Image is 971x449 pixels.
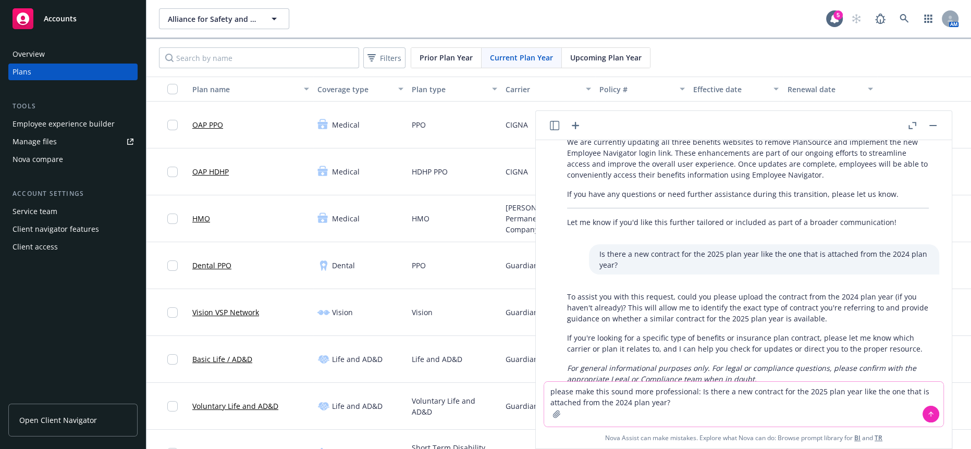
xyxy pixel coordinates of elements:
[192,401,278,411] a: Voluntary Life and AD&D
[506,202,591,235] span: [PERSON_NAME] Permanente Insurance Company
[544,382,943,427] textarea: please make this sound more professional: Is there a new contract for the 2025 plan year like the...
[8,203,138,220] a: Service team
[167,84,178,94] input: Select all
[159,47,359,68] input: Search by name
[332,401,383,411] span: Life and AD&D
[506,260,538,271] span: Guardian
[567,363,916,384] em: For general informational purposes only. For legal or compliance questions, please confirm with t...
[365,51,403,66] span: Filters
[332,260,355,271] span: Dental
[595,77,689,102] button: Policy #
[167,120,178,130] input: Toggle Row Selected
[168,14,258,24] span: Alliance for Safety and Justice
[420,52,473,63] span: Prior Plan Year
[567,136,929,180] p: We are currently updating all three benefits websites to remove PlanSource and implement the new ...
[192,307,259,318] a: Vision VSP Network
[567,332,929,354] p: If you're looking for a specific type of benefits or insurance plan contract, please let me know ...
[167,401,178,411] input: Toggle Row Selected
[13,133,57,150] div: Manage files
[332,307,353,318] span: Vision
[13,203,57,220] div: Service team
[833,10,843,20] div: 5
[412,395,497,417] span: Voluntary Life and AD&D
[313,77,407,102] button: Coverage type
[167,214,178,224] input: Toggle Row Selected
[846,8,867,29] a: Start snowing
[13,46,45,63] div: Overview
[490,52,553,63] span: Current Plan Year
[8,4,138,33] a: Accounts
[192,260,231,271] a: Dental PPO
[506,119,528,130] span: CIGNA
[8,101,138,111] div: Tools
[412,84,486,95] div: Plan type
[192,119,223,130] a: OAP PPO
[894,8,915,29] a: Search
[8,46,138,63] a: Overview
[8,133,138,150] a: Manage files
[412,119,426,130] span: PPO
[13,239,58,255] div: Client access
[567,291,929,324] p: To assist you with this request, could you please upload the contract from the 2024 plan year (if...
[13,116,115,132] div: Employee experience builder
[787,84,861,95] div: Renewal date
[506,401,538,411] span: Guardian
[599,84,673,95] div: Policy #
[363,47,405,68] button: Filters
[506,307,538,318] span: Guardian
[506,84,580,95] div: Carrier
[412,260,426,271] span: PPO
[918,8,939,29] a: Switch app
[8,64,138,80] a: Plans
[167,354,178,365] input: Toggle Row Selected
[13,221,99,238] div: Client navigator features
[854,433,861,442] a: BI
[192,166,229,177] a: OAP HDHP
[570,52,642,63] span: Upcoming Plan Year
[605,427,882,448] span: Nova Assist can make mistakes. Explore what Nova can do: Browse prompt library for and
[870,8,891,29] a: Report a Bug
[689,77,783,102] button: Effective date
[567,189,929,199] p: If you have any questions or need further assistance during this transition, please let us know.
[332,119,360,130] span: Medical
[167,260,178,271] input: Toggle Row Selected
[192,84,298,95] div: Plan name
[506,354,538,365] span: Guardian
[412,354,462,365] span: Life and AD&D
[13,151,63,168] div: Nova compare
[693,84,767,95] div: Effective date
[412,166,448,177] span: HDHP PPO
[8,189,138,199] div: Account settings
[8,239,138,255] a: Client access
[192,354,252,365] a: Basic Life / AD&D
[506,166,528,177] span: CIGNA
[8,116,138,132] a: Employee experience builder
[8,151,138,168] a: Nova compare
[192,213,210,224] a: HMO
[599,248,929,270] p: Is there a new contract for the 2025 plan year like the one that is attached from the 2024 plan y...
[8,221,138,238] a: Client navigator features
[167,307,178,318] input: Toggle Row Selected
[188,77,313,102] button: Plan name
[159,8,289,29] button: Alliance for Safety and Justice
[19,415,97,426] span: Open Client Navigator
[408,77,501,102] button: Plan type
[412,213,429,224] span: HMO
[380,53,401,64] span: Filters
[567,217,929,228] p: Let me know if you'd like this further tailored or included as part of a broader communication!
[875,433,882,442] a: TR
[13,64,31,80] div: Plans
[783,77,877,102] button: Renewal date
[332,166,360,177] span: Medical
[167,167,178,177] input: Toggle Row Selected
[332,354,383,365] span: Life and AD&D
[317,84,391,95] div: Coverage type
[501,77,595,102] button: Carrier
[44,15,77,23] span: Accounts
[332,213,360,224] span: Medical
[412,307,433,318] span: Vision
